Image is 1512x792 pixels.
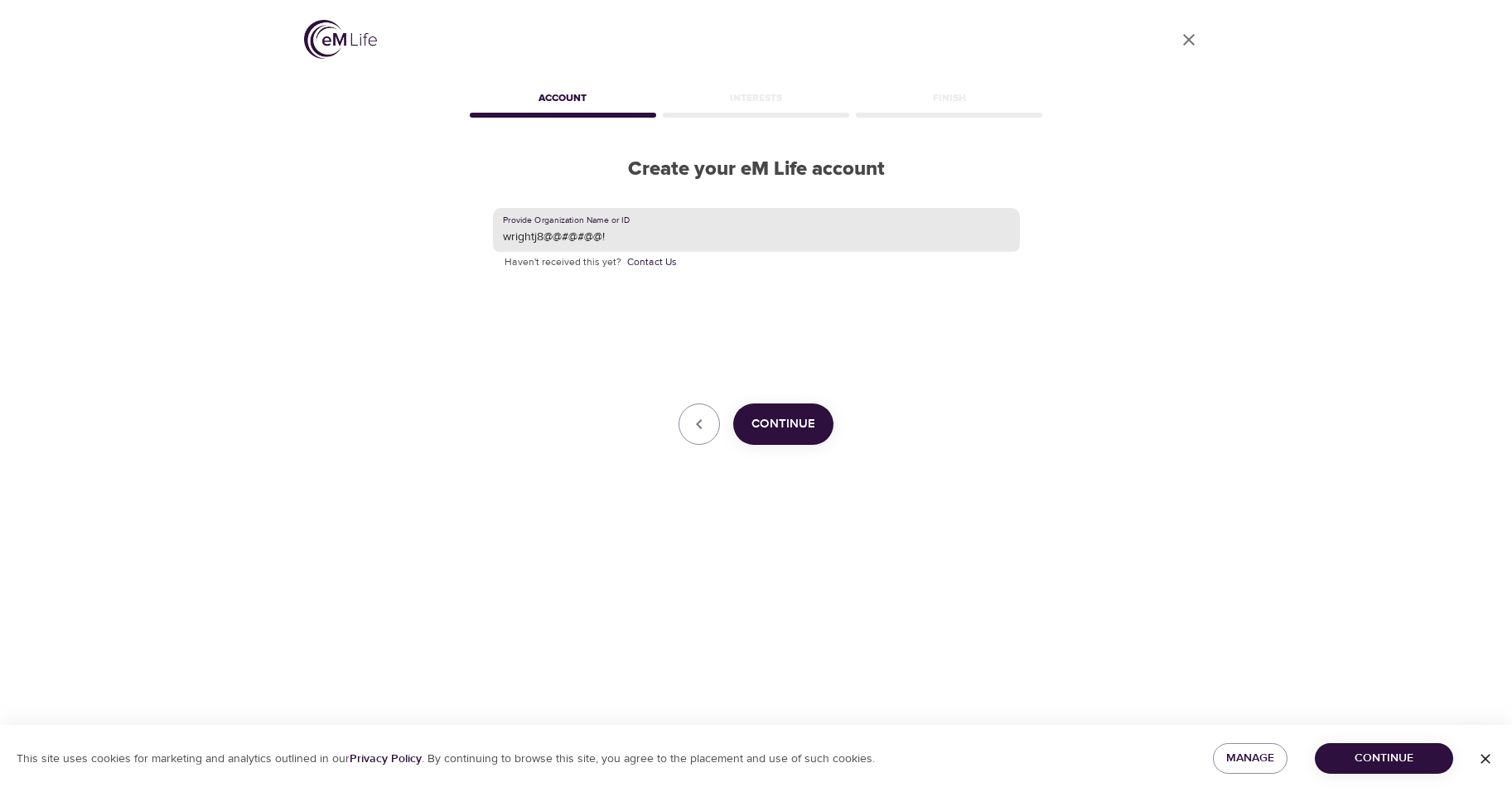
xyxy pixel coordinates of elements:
[1213,743,1287,774] button: Manage
[1169,20,1209,60] a: close
[627,254,677,271] a: Contact Us
[466,157,1046,181] h2: Create your eM Life account
[1226,748,1274,769] span: Manage
[505,254,1008,271] p: Haven't received this yet?
[304,20,377,59] img: logo
[1328,748,1440,769] span: Continue
[751,413,815,435] span: Continue
[733,403,833,445] button: Continue
[350,751,422,766] a: Privacy Policy
[1315,743,1453,774] button: Continue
